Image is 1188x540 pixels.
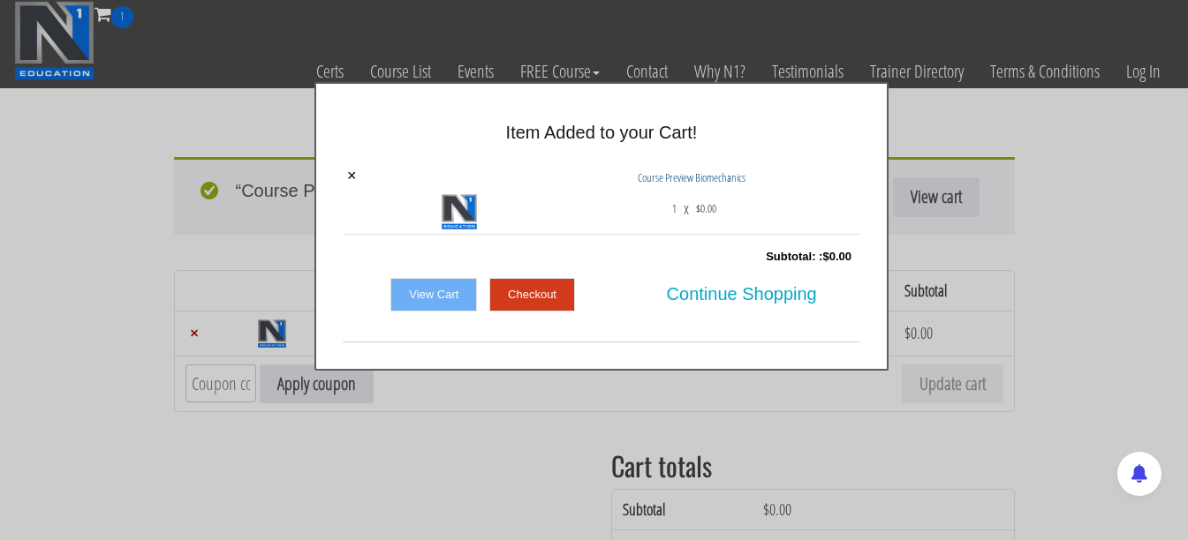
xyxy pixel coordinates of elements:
[489,278,575,311] a: Checkout
[696,200,700,216] span: $
[696,200,716,216] bdi: 0.00
[638,169,745,185] span: Course Preview Biomechanics
[390,278,477,311] a: View Cart
[667,275,817,312] span: Continue Shopping
[822,250,851,263] bdi: 0.00
[506,123,698,142] span: Item Added to your Cart!
[822,250,829,263] span: $
[672,194,677,222] span: 1
[343,239,860,274] div: Subtotal: :
[442,194,477,229] img: Course Preview Biomechanics
[347,168,357,184] a: ×
[684,194,689,222] p: x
